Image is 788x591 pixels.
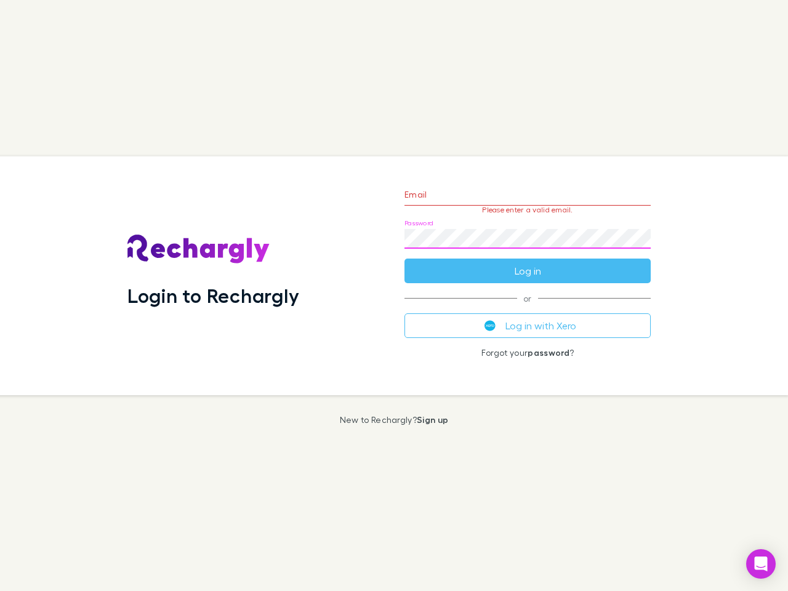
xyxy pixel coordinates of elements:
[746,549,776,579] div: Open Intercom Messenger
[127,284,299,307] h1: Login to Rechargly
[484,320,496,331] img: Xero's logo
[404,206,651,214] p: Please enter a valid email.
[404,348,651,358] p: Forgot your ?
[340,415,449,425] p: New to Rechargly?
[417,414,448,425] a: Sign up
[404,219,433,228] label: Password
[404,259,651,283] button: Log in
[404,298,651,299] span: or
[127,235,270,264] img: Rechargly's Logo
[528,347,569,358] a: password
[404,313,651,338] button: Log in with Xero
